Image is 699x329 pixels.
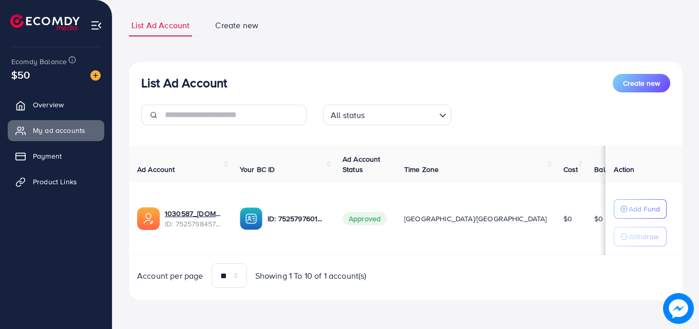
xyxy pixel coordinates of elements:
[343,154,381,175] span: Ad Account Status
[404,164,439,175] span: Time Zone
[137,270,203,282] span: Account per page
[240,207,262,230] img: ic-ba-acc.ded83a64.svg
[11,67,30,82] span: $50
[240,164,275,175] span: Your BC ID
[323,105,451,125] div: Search for option
[90,70,101,81] img: image
[343,212,387,225] span: Approved
[8,94,104,115] a: Overview
[8,146,104,166] a: Payment
[33,177,77,187] span: Product Links
[165,208,223,219] a: 1030587_[DOMAIN_NAME]_1752236508326
[594,214,603,224] span: $0
[33,125,85,136] span: My ad accounts
[255,270,367,282] span: Showing 1 To 10 of 1 account(s)
[131,20,190,31] span: List Ad Account
[594,164,621,175] span: Balance
[215,20,258,31] span: Create new
[629,230,658,243] p: Withdraw
[629,203,660,215] p: Add Fund
[329,108,367,123] span: All status
[137,164,175,175] span: Ad Account
[563,214,572,224] span: $0
[8,120,104,141] a: My ad accounts
[8,171,104,192] a: Product Links
[141,75,227,90] h3: List Ad Account
[614,199,667,219] button: Add Fund
[165,219,223,229] span: ID: 7525798457567969281
[368,106,435,123] input: Search for option
[623,78,660,88] span: Create new
[10,14,80,30] img: logo
[614,164,634,175] span: Action
[11,56,67,67] span: Ecomdy Balance
[268,212,326,225] p: ID: 7525797601854291975
[33,151,62,161] span: Payment
[613,74,670,92] button: Create new
[404,214,547,224] span: [GEOGRAPHIC_DATA]/[GEOGRAPHIC_DATA]
[664,294,693,323] img: image
[614,227,667,246] button: Withdraw
[33,100,64,110] span: Overview
[165,208,223,229] div: <span class='underline'>1030587_Modlush.store_1752236508326</span></br>7525798457567969281
[137,207,160,230] img: ic-ads-acc.e4c84228.svg
[90,20,102,31] img: menu
[563,164,578,175] span: Cost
